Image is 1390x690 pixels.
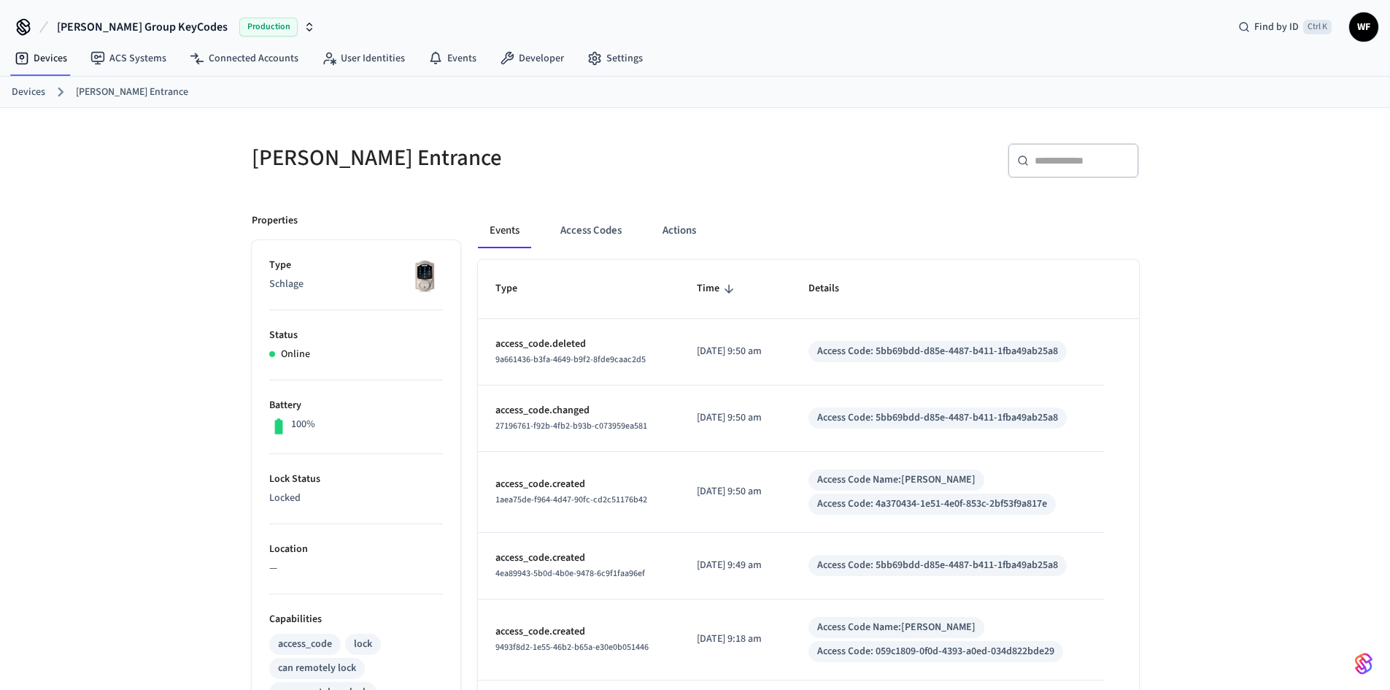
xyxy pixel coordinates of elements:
span: Type [495,277,536,300]
p: Battery [269,398,443,413]
a: Devices [12,85,45,100]
a: Connected Accounts [178,45,310,72]
p: access_code.created [495,551,662,566]
div: Access Code: 059c1809-0f0d-4393-a0ed-034d822bde29 [817,644,1054,659]
p: Properties [252,213,298,229]
a: Events [417,45,488,72]
p: Lock Status [269,472,443,487]
p: Locked [269,491,443,506]
p: [DATE] 9:50 am [697,410,773,426]
a: Devices [3,45,79,72]
span: WF [1351,14,1377,40]
div: ant example [478,213,1139,248]
a: [PERSON_NAME] Entrance [76,85,188,100]
div: Access Code: 5bb69bdd-d85e-4487-b411-1fba49ab25a8 [817,558,1058,573]
span: 1aea75de-f964-4d47-90fc-cd2c51176b42 [495,494,647,506]
span: 9493f8d2-1e55-46b2-b65a-e30e0b051446 [495,641,649,653]
a: Settings [576,45,655,72]
p: [DATE] 9:50 am [697,344,773,359]
p: Online [281,347,310,362]
span: Ctrl K [1303,20,1332,34]
div: Access Code Name: [PERSON_NAME] [817,472,976,488]
img: SeamLogoGradient.69752ec5.svg [1355,652,1372,675]
p: access_code.changed [495,403,662,418]
img: Schlage Sense Smart Deadbolt with Camelot Trim, Front [406,258,443,294]
div: lock [354,637,372,652]
p: Location [269,542,443,557]
p: Status [269,328,443,343]
h5: [PERSON_NAME] Entrance [252,143,687,173]
p: access_code.created [495,477,662,492]
p: Type [269,258,443,273]
button: Access Codes [549,213,633,248]
div: access_code [278,637,332,652]
span: Time [697,277,738,300]
span: Details [808,277,858,300]
div: Access Code: 5bb69bdd-d85e-4487-b411-1fba49ab25a8 [817,410,1058,426]
div: Find by IDCtrl K [1227,14,1343,40]
button: WF [1349,12,1378,42]
div: Access Code: 5bb69bdd-d85e-4487-b411-1fba49ab25a8 [817,344,1058,359]
span: 9a661436-b3fa-4649-b9f2-8fde9caac2d5 [495,353,646,366]
button: Events [478,213,531,248]
div: can remotely lock [278,661,356,676]
span: Find by ID [1254,20,1299,34]
p: [DATE] 9:49 am [697,558,773,573]
div: Access Code Name: [PERSON_NAME] [817,620,976,635]
p: [DATE] 9:50 am [697,484,773,499]
span: 27196761-f92b-4fb2-b93b-c073959ea581 [495,420,647,432]
p: Schlage [269,277,443,292]
p: access_code.deleted [495,337,662,352]
span: 4ea89943-5b0d-4b0e-9478-6c9f1faa96ef [495,567,645,580]
p: access_code.created [495,624,662,640]
a: User Identities [310,45,417,72]
button: Actions [651,213,708,248]
a: ACS Systems [79,45,178,72]
span: [PERSON_NAME] Group KeyCodes [57,18,228,36]
p: — [269,561,443,576]
span: Production [239,18,298,37]
a: Developer [488,45,576,72]
p: Capabilities [269,612,443,627]
p: [DATE] 9:18 am [697,632,773,647]
div: Access Code: 4a370434-1e51-4e0f-853c-2bf53f9a817e [817,497,1047,512]
p: 100% [291,417,315,432]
